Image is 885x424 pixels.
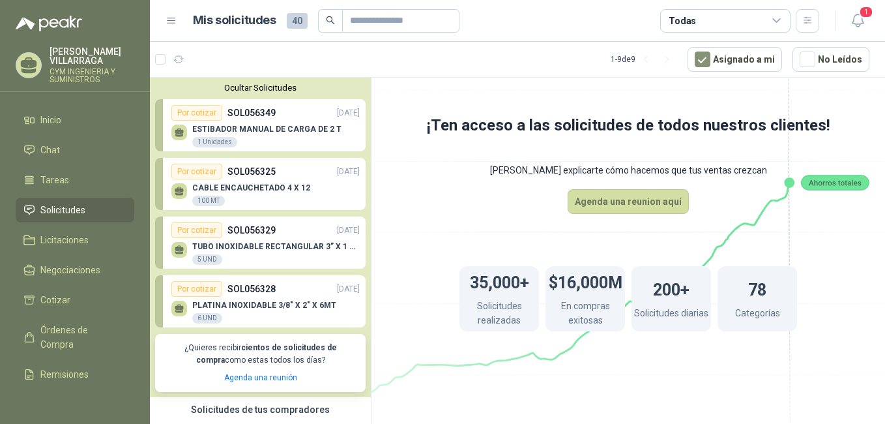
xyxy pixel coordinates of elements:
p: [PERSON_NAME] VILLARRAGA [50,47,134,65]
p: SOL056328 [227,282,276,296]
span: 1 [859,6,873,18]
a: Negociaciones [16,258,134,282]
h1: 35,000+ [470,267,529,295]
a: Configuración [16,392,134,417]
h1: $16,000M [549,267,622,295]
p: [DATE] [337,166,360,178]
span: Licitaciones [40,233,89,247]
p: [DATE] [337,283,360,295]
p: [DATE] [337,224,360,237]
span: search [326,16,335,25]
h1: 200+ [653,274,689,303]
p: En compras exitosas [545,299,625,331]
h1: Mis solicitudes [193,11,276,30]
h1: 78 [748,274,766,303]
p: ¿Quieres recibir como estas todos los días? [163,342,358,367]
p: SOL056329 [227,223,276,237]
span: Inicio [40,113,61,127]
a: Licitaciones [16,228,134,252]
span: Tareas [40,173,69,187]
p: Categorías [735,306,780,324]
p: TUBO INOXIDABLE RECTANGULAR 3” X 1 ½” X 1/8 X 6 MTS [192,242,360,251]
p: [DATE] [337,107,360,119]
p: Solicitudes realizadas [459,299,539,331]
b: cientos de solicitudes de compra [196,343,337,365]
p: SOL056349 [227,106,276,120]
p: CYM INGENIERIA Y SUMINISTROS [50,68,134,83]
p: ESTIBADOR MANUAL DE CARGA DE 2 T [192,125,341,134]
img: Logo peakr [16,16,82,31]
a: Tareas [16,168,134,192]
div: 5 UND [192,254,222,265]
p: CABLE ENCAUCHETADO 4 X 12 [192,183,310,192]
a: Por cotizarSOL056349[DATE] ESTIBADOR MANUAL DE CARGA DE 2 T1 Unidades [155,99,366,151]
a: Por cotizarSOL056328[DATE] PLATINA INOXIDABLE 3/8" X 2" X 6MT6 UND [155,275,366,327]
p: PLATINA INOXIDABLE 3/8" X 2" X 6MT [192,301,336,310]
a: Cotizar [16,288,134,312]
a: Remisiones [16,362,134,387]
a: Órdenes de Compra [16,318,134,357]
button: Asignado a mi [688,47,782,72]
a: Agenda una reunión [224,373,297,382]
p: SOL056325 [227,164,276,179]
div: Por cotizar [171,222,222,238]
button: No Leídos [792,47,869,72]
div: Todas [669,14,696,28]
span: Órdenes de Compra [40,323,122,352]
span: Negociaciones [40,263,100,277]
button: Ocultar Solicitudes [155,83,366,93]
div: Solicitudes de tus compradores [150,397,371,422]
div: 6 UND [192,313,222,324]
a: Inicio [16,108,134,132]
div: Ocultar SolicitudesPor cotizarSOL056349[DATE] ESTIBADOR MANUAL DE CARGA DE 2 T1 UnidadesPor cotiz... [150,78,371,397]
div: 1 Unidades [192,137,237,147]
a: Solicitudes [16,198,134,222]
button: Agenda una reunion aquí [568,189,689,214]
a: Por cotizarSOL056325[DATE] CABLE ENCAUCHETADO 4 X 12100 MT [155,158,366,210]
div: 1 - 9 de 9 [611,49,677,70]
span: Chat [40,143,60,157]
span: 40 [287,13,308,29]
div: Por cotizar [171,105,222,121]
a: Chat [16,138,134,162]
p: Solicitudes diarias [634,306,708,324]
div: Por cotizar [171,164,222,179]
div: 100 MT [192,196,225,206]
span: Cotizar [40,293,70,307]
div: Por cotizar [171,281,222,297]
span: Solicitudes [40,203,85,217]
a: Por cotizarSOL056329[DATE] TUBO INOXIDABLE RECTANGULAR 3” X 1 ½” X 1/8 X 6 MTS5 UND [155,217,366,269]
button: 1 [846,9,869,33]
span: Remisiones [40,367,89,382]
